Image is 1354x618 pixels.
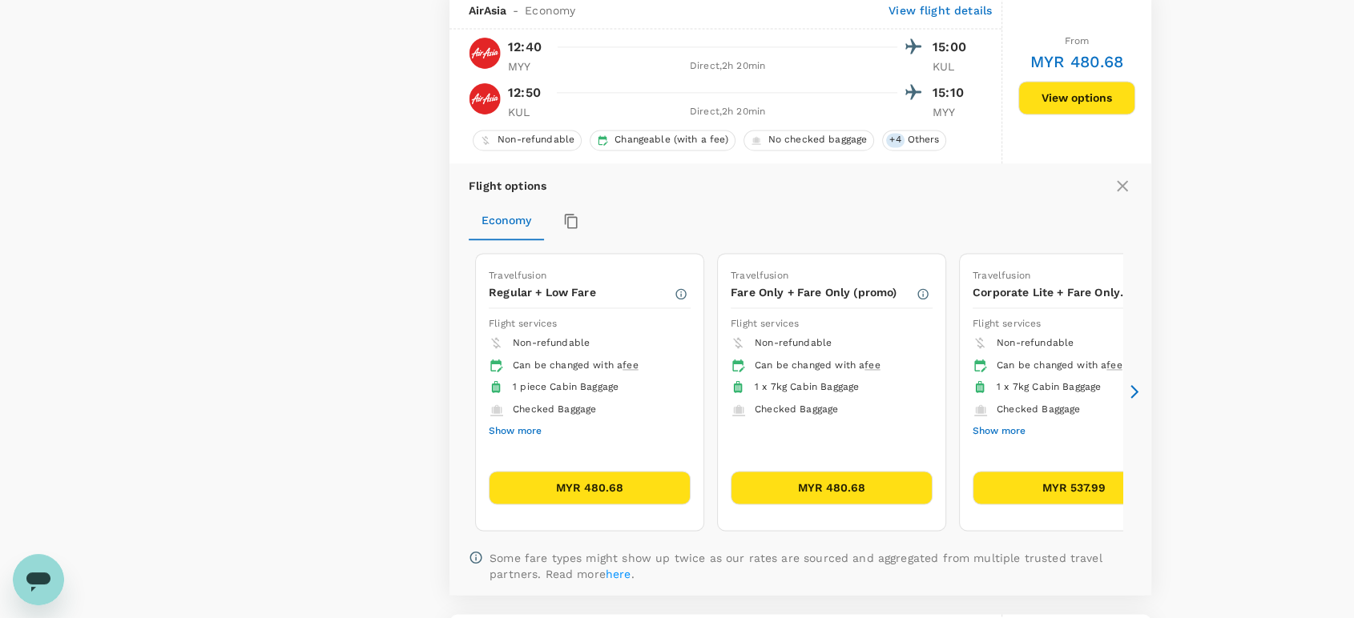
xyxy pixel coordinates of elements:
div: Can be changed with a [755,358,920,374]
span: fee [1106,359,1122,371]
p: Flight options [469,178,546,194]
span: Checked Baggage [513,403,596,415]
span: fee [623,359,638,371]
p: View flight details [889,2,992,18]
a: here [606,568,631,580]
h6: MYR 480.68 [1030,49,1124,74]
span: Non-refundable [997,337,1074,348]
p: KUL [508,104,548,120]
div: Can be changed with a [513,358,678,374]
p: Fare Only + Fare Only (promo) [731,284,916,300]
span: fee [864,359,880,371]
p: Corporate Lite + Fare Only (promo) [973,284,1158,300]
img: AK [469,82,501,114]
div: Direct , 2h 20min [558,104,897,120]
span: Checked Baggage [997,403,1080,415]
button: View options [1018,81,1135,114]
span: Non-refundable [491,133,581,146]
span: Flight services [731,318,799,329]
span: Changeable (with a fee) [608,133,734,146]
span: + 4 [886,133,904,146]
span: Checked Baggage [755,403,838,415]
span: AirAsia [469,2,506,18]
span: 1 piece Cabin Baggage [513,381,619,392]
p: MYY [933,104,973,120]
div: Changeable (with a fee) [590,130,735,150]
p: 15:10 [933,83,973,102]
img: AK [469,37,501,69]
span: Economy [525,2,575,18]
button: MYR 480.68 [489,471,691,504]
button: Show more [973,421,1026,442]
p: 12:40 [508,38,542,57]
p: KUL [933,58,973,74]
span: 1 x 7kg Cabin Baggage [997,381,1101,392]
span: - [506,2,525,18]
span: Non-refundable [755,337,832,348]
p: Regular + Low Fare [489,284,674,300]
span: Travelfusion [489,270,546,281]
span: Non-refundable [513,337,590,348]
button: MYR 480.68 [731,471,933,504]
iframe: Button to launch messaging window [13,554,64,605]
span: From [1065,35,1090,46]
span: Flight services [489,318,557,329]
button: MYR 537.99 [973,471,1175,504]
div: Direct , 2h 20min [558,58,897,74]
span: Others [901,133,946,146]
span: Travelfusion [973,270,1030,281]
p: 12:50 [508,83,541,102]
div: Can be changed with a [997,358,1162,374]
div: +4Others [882,130,946,150]
div: Non-refundable [473,130,582,150]
span: Flight services [973,318,1041,329]
button: Show more [489,421,542,442]
span: No checked baggage [762,133,874,146]
span: Travelfusion [731,270,788,281]
p: MYY [508,58,548,74]
p: Some fare types might show up twice as our rates are sourced and aggregated from multiple trusted... [490,550,1132,582]
div: No checked baggage [743,130,875,150]
p: 15:00 [933,38,973,57]
button: Economy [469,202,544,240]
span: 1 x 7kg Cabin Baggage [755,381,859,392]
